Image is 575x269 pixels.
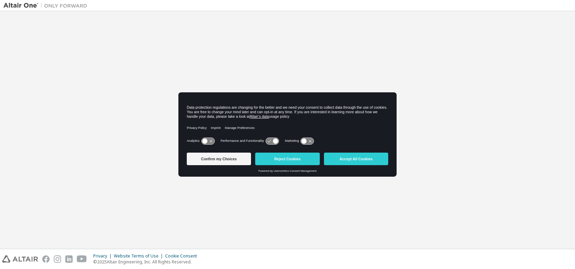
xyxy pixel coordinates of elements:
[2,255,38,263] img: altair_logo.svg
[65,255,73,263] img: linkedin.svg
[42,255,50,263] img: facebook.svg
[165,253,201,259] div: Cookie Consent
[54,255,61,263] img: instagram.svg
[93,259,201,265] p: © 2025 Altair Engineering, Inc. All Rights Reserved.
[77,255,87,263] img: youtube.svg
[93,253,114,259] div: Privacy
[114,253,165,259] div: Website Terms of Use
[3,2,91,9] img: Altair One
